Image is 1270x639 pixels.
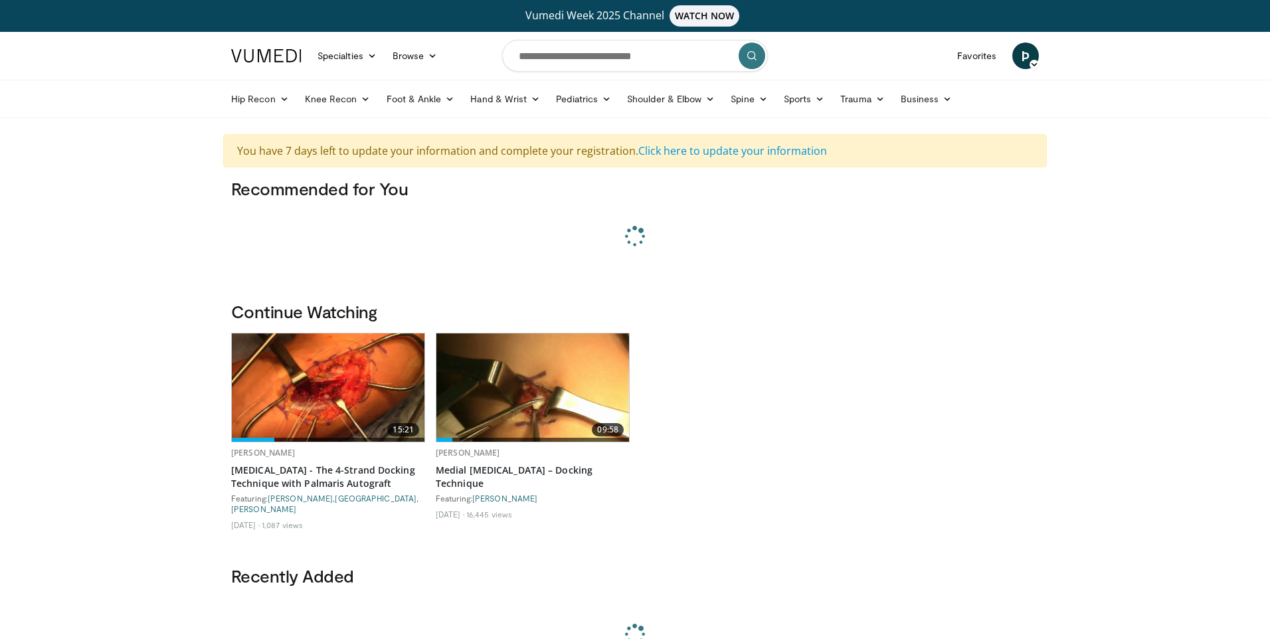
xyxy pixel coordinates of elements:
li: 16,445 views [466,509,512,519]
a: Hand & Wrist [462,86,548,112]
a: 15:21 [232,333,424,442]
a: Spine [723,86,775,112]
a: Specialties [310,43,385,69]
a: Þ [1012,43,1039,69]
a: Foot & Ankle [379,86,463,112]
a: [PERSON_NAME] [231,504,296,513]
input: Search topics, interventions [502,40,768,72]
a: [PERSON_NAME] [472,494,537,503]
a: Pediatrics [548,86,619,112]
a: Vumedi Week 2025 ChannelWATCH NOW [233,5,1037,27]
a: [PERSON_NAME] [436,447,500,458]
a: 09:58 [436,333,629,442]
a: Trauma [832,86,893,112]
a: [GEOGRAPHIC_DATA] [335,494,416,503]
h3: Recently Added [231,565,1039,587]
a: Business [893,86,960,112]
li: [DATE] [436,509,464,519]
a: Browse [385,43,446,69]
h3: Recommended for You [231,178,1039,199]
a: Knee Recon [297,86,379,112]
a: [PERSON_NAME] [268,494,333,503]
a: Sports [776,86,833,112]
div: Featuring: , , [231,493,425,514]
a: Medial [MEDICAL_DATA] – Docking Technique [436,464,630,490]
h3: Continue Watching [231,301,1039,322]
a: Favorites [949,43,1004,69]
span: 15:21 [387,423,419,436]
img: VuMedi Logo [231,49,302,62]
li: 1,087 views [262,519,303,530]
a: [MEDICAL_DATA] - The 4-Strand Docking Technique with Palmaris Autograft [231,464,425,490]
a: Click here to update your information [638,143,827,158]
div: You have 7 days left to update your information and complete your registration. [223,134,1047,167]
li: [DATE] [231,519,260,530]
div: Featuring: [436,493,630,503]
a: [PERSON_NAME] [231,447,296,458]
span: WATCH NOW [670,5,740,27]
img: 325571_0000_1.png.620x360_q85_upscale.jpg [436,333,629,442]
a: Shoulder & Elbow [619,86,723,112]
a: Hip Recon [223,86,297,112]
span: 09:58 [592,423,624,436]
img: ead01410-c26d-4dad-bc0e-102f14fc64f1.620x360_q85_upscale.jpg [232,333,424,442]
